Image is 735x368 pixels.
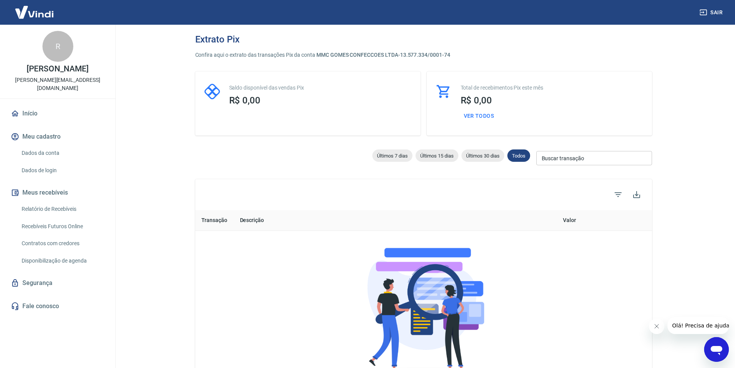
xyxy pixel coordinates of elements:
[9,275,106,292] a: Segurança
[507,153,530,159] span: Todos
[667,317,729,334] iframe: Mensagem da empresa
[416,149,458,162] div: Últimos 15 dias
[9,184,106,201] button: Meus recebíveis
[6,76,109,92] p: [PERSON_NAME][EMAIL_ADDRESS][DOMAIN_NAME]
[609,185,627,204] span: Filtros
[234,210,439,231] th: Descrição
[461,149,504,162] div: Últimos 30 dias
[19,236,106,251] a: Contratos com credores
[19,145,106,161] a: Dados da conta
[9,0,59,24] img: Vindi
[649,319,664,334] iframe: Fechar mensagem
[229,95,261,106] span: R$ 0,00
[19,253,106,269] a: Disponibilização de agenda
[195,34,240,45] h3: Extrato Pix
[316,52,450,58] span: MMC GOMES CONFECCOES LTDA - 13.577.334/0001-74
[461,95,492,106] span: R$ 0,00
[19,219,106,234] a: Recebíveis Futuros Online
[229,84,411,92] p: Saldo disponível das vendas Pix
[27,65,88,73] p: [PERSON_NAME]
[9,298,106,315] a: Fale conosco
[19,163,106,178] a: Dados de login
[461,109,497,123] button: Ver todos
[372,149,412,162] div: Últimos 7 dias
[195,210,234,231] th: Transação
[461,153,504,159] span: Últimos 30 dias
[704,337,729,362] iframe: Botão para abrir a janela de mensagens
[9,128,106,145] button: Meu cadastro
[461,84,643,92] p: Total de recebimentos Pix este mês
[439,210,582,231] th: Valor
[507,149,530,162] div: Todos
[42,31,73,62] div: R
[5,5,65,12] span: Olá! Precisa de ajuda?
[627,185,646,204] button: Exportar extrato
[195,51,652,59] p: Confira aqui o extrato das transações Pix da conta
[416,153,458,159] span: Últimos 15 dias
[698,5,726,20] button: Sair
[372,153,412,159] span: Últimos 7 dias
[19,201,106,217] a: Relatório de Recebíveis
[9,105,106,122] a: Início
